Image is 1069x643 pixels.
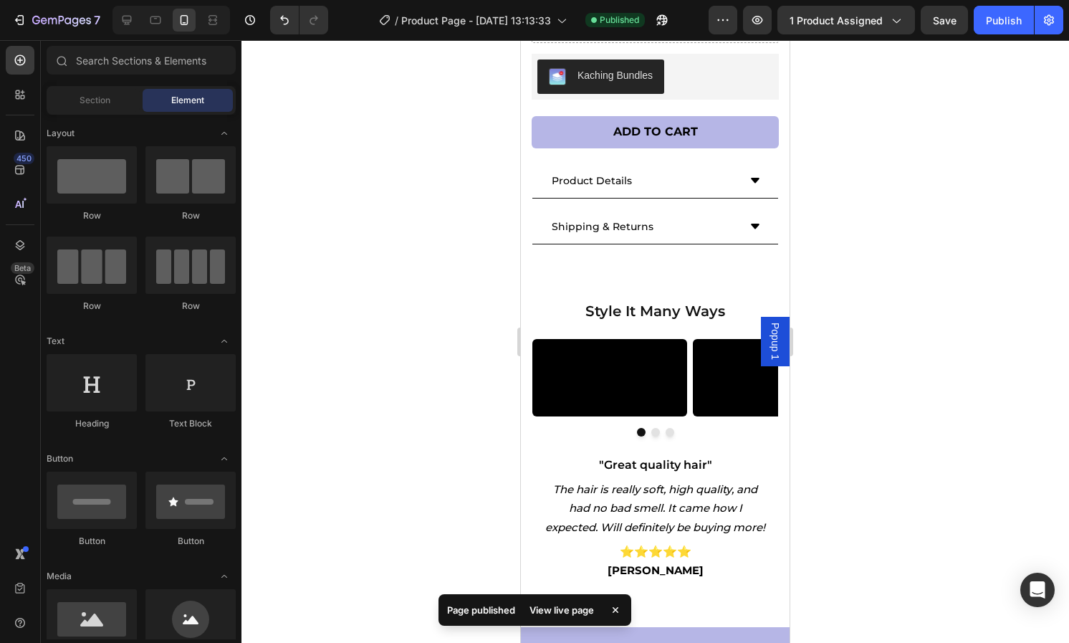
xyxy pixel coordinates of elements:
button: Dot [145,388,153,396]
div: Button [145,535,236,548]
button: Dot [116,388,125,396]
div: Row [47,300,137,313]
span: Toggle open [213,565,236,588]
div: Beta [11,262,34,274]
div: 450 [14,153,34,164]
p: Page published [447,603,515,617]
div: Button [47,535,137,548]
div: Text Block [145,417,236,430]
span: Text [47,335,64,348]
button: 7 [6,6,107,34]
iframe: Design area [521,40,790,643]
div: Row [47,209,137,222]
i: The hair is really soft, high quality, and had no bad smell. It came how I expected. Will definit... [24,442,244,493]
span: Layout [47,127,75,140]
button: 1 product assigned [777,6,915,34]
span: [PERSON_NAME] [87,523,183,537]
button: Dot [130,388,139,396]
span: Section [80,94,110,107]
span: Element [171,94,204,107]
button: Publish [974,6,1034,34]
div: Publish [986,13,1022,28]
span: ⭐⭐⭐⭐⭐ [99,505,171,518]
span: Media [47,570,72,583]
p: 7 [94,11,100,29]
video: Video [172,299,327,376]
div: Row [145,300,236,313]
span: / [395,13,398,28]
span: Toggle open [213,447,236,470]
span: Save [933,14,957,27]
div: Row [145,209,236,222]
span: 1 product assigned [790,13,883,28]
span: "Great quality hair" [78,418,191,432]
span: Toggle open [213,330,236,353]
div: Heading [47,417,137,430]
input: Search Sections & Elements [47,46,236,75]
span: Published [600,14,639,27]
div: Undo/Redo [270,6,328,34]
div: View live page [521,600,603,620]
div: Open Intercom Messenger [1020,573,1055,607]
button: Save [921,6,968,34]
span: Button [47,452,73,465]
span: Toggle open [213,122,236,145]
span: Product Page - [DATE] 13:13:33 [401,13,551,28]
